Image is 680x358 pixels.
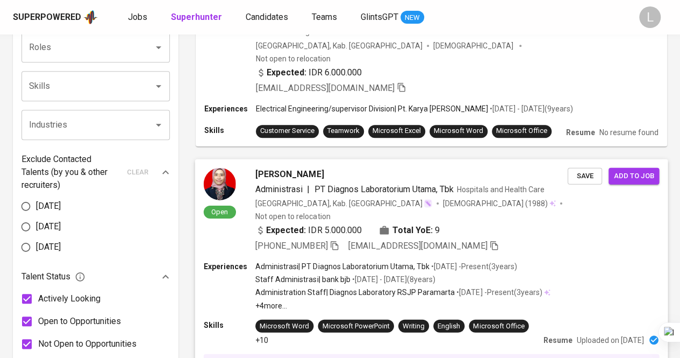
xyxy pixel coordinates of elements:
[128,12,147,22] span: Jobs
[246,11,290,24] a: Candidates
[128,11,149,24] a: Jobs
[255,167,324,180] span: [PERSON_NAME]
[255,210,330,221] p: Not open to relocation
[350,274,435,285] p: • [DATE] - [DATE] ( 8 years )
[36,200,61,213] span: [DATE]
[568,167,602,184] button: Save
[361,11,424,24] a: GlintsGPT NEW
[443,198,556,208] div: (1988)
[13,9,98,25] a: Superpoweredapp logo
[171,11,224,24] a: Superhunter
[435,223,440,236] span: 9
[22,153,170,192] div: Exclude Contacted Talents (by you & other recruiters)clear
[266,223,306,236] b: Expected:
[255,334,268,345] p: +10
[255,287,455,298] p: Administration Staff | Diagnos Laboratory RSJP Paramarta
[307,182,310,195] span: |
[83,9,98,25] img: app logo
[348,241,488,251] span: [EMAIL_ADDRESS][DOMAIN_NAME]
[259,27,310,36] span: Manufacturing
[151,79,166,94] button: Open
[204,103,256,114] p: Experiences
[434,126,483,136] div: Microsoft Word
[327,126,360,136] div: Teamwork
[204,319,255,330] p: Skills
[151,117,166,132] button: Open
[256,53,331,64] p: Not open to relocation
[639,6,661,28] div: L
[488,103,573,114] p: • [DATE] - [DATE] ( 9 years )
[400,12,424,23] span: NEW
[543,334,572,345] p: Resume
[430,261,517,272] p: • [DATE] - Present ( 3 years )
[614,170,654,182] span: Add to job
[22,270,85,283] span: Talent Status
[322,321,389,331] div: Microsoft PowerPoint
[424,199,432,207] img: magic_wand.svg
[361,12,398,22] span: GlintsGPT
[599,127,658,138] p: No resume found
[256,83,395,93] span: [EMAIL_ADDRESS][DOMAIN_NAME]
[207,207,232,216] span: Open
[255,261,430,272] p: Administrasi | PT Diagnos Laboratorium Utama, Tbk
[171,12,222,22] b: Superhunter
[496,126,547,136] div: Microsoft Office
[204,261,255,272] p: Experiences
[314,184,454,194] span: PT Diagnos Laboratorium Utama, Tbk
[473,321,524,331] div: Microsoft Office
[573,170,597,182] span: Save
[260,321,309,331] div: Microsoft Word
[433,40,515,51] span: [DEMOGRAPHIC_DATA]
[438,321,460,331] div: English
[312,11,339,24] a: Teams
[36,220,61,233] span: [DATE]
[256,66,362,79] div: IDR 6.000.000
[22,153,120,192] p: Exclude Contacted Talents (by you & other recruiters)
[151,40,166,55] button: Open
[577,334,644,345] p: Uploaded on [DATE]
[256,103,488,114] p: Electrical Engineering/supervisor Division | Pt. Karya [PERSON_NAME]
[255,241,327,251] span: [PHONE_NUMBER]
[204,125,256,136] p: Skills
[38,292,101,305] span: Actively Looking
[373,126,421,136] div: Microsoft Excel
[443,198,525,208] span: [DEMOGRAPHIC_DATA]
[13,11,81,24] div: Superpowered
[36,241,61,254] span: [DATE]
[609,167,659,184] button: Add to job
[403,321,425,331] div: Writing
[38,338,137,350] span: Not Open to Opportunities
[22,266,170,287] div: Talent Status
[566,127,595,138] p: Resume
[256,40,423,51] div: [GEOGRAPHIC_DATA], Kab. [GEOGRAPHIC_DATA]
[255,274,350,285] p: Staff Administrasi | bank bjb
[260,126,314,136] div: Customer Service
[312,12,337,22] span: Teams
[267,66,306,79] b: Expected:
[255,184,303,194] span: Administrasi
[255,198,432,208] div: [GEOGRAPHIC_DATA], Kab. [GEOGRAPHIC_DATA]
[38,315,121,328] span: Open to Opportunities
[204,167,236,200] img: 8467f89b0ca2905507cb3352c4d0b971.jpg
[455,287,542,298] p: • [DATE] - Present ( 3 years )
[457,185,544,193] span: Hospitals and Health Care
[246,12,288,22] span: Candidates
[392,223,433,236] b: Total YoE:
[255,223,362,236] div: IDR 5.000.000
[255,300,550,311] p: +4 more ...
